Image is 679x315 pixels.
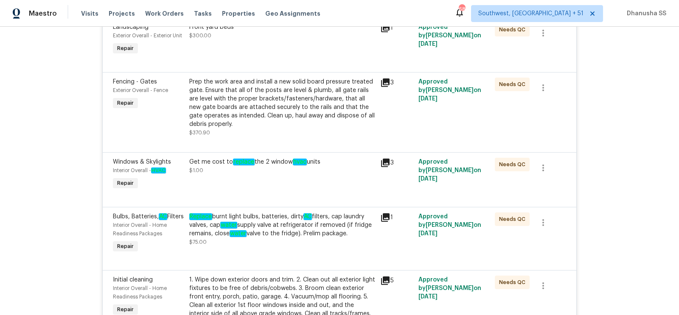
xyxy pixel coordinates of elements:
[189,158,375,166] div: Get me cost to the 2 window units
[113,213,184,220] span: Bulbs, Batteries, Filters
[265,9,320,18] span: Geo Assignments
[113,277,153,283] span: Initial cleaning
[113,168,166,173] span: Interior Overall -
[151,167,166,173] em: HVAC
[113,33,182,38] span: Exterior Overall - Exterior Unit
[380,78,413,88] div: 3
[159,213,167,220] em: AC
[189,168,203,173] span: $1.00
[499,215,529,223] span: Needs QC
[499,25,529,34] span: Needs QC
[113,159,171,165] span: Windows & Skylights
[233,159,255,165] em: replace
[499,80,529,89] span: Needs QC
[220,222,237,229] em: water
[189,212,375,238] div: burnt light bulbs, batteries, dirty filters, cap laundry valves, cap supply valve at refrigerator...
[114,99,137,107] span: Repair
[303,213,312,220] em: AC
[380,158,413,168] div: 3
[499,160,529,169] span: Needs QC
[478,9,584,18] span: Southwest, [GEOGRAPHIC_DATA] + 51
[623,9,666,18] span: Dhanusha SS
[418,96,438,102] span: [DATE]
[459,5,465,14] div: 685
[189,213,212,220] em: Replace
[189,78,375,128] div: Prep the work area and install a new solid board pressure treated gate. Ensure that all of the po...
[418,41,438,47] span: [DATE]
[418,277,481,300] span: Approved by [PERSON_NAME] on
[113,223,167,236] span: Interior Overall - Home Readiness Packages
[194,11,212,17] span: Tasks
[114,242,137,251] span: Repair
[418,231,438,237] span: [DATE]
[418,79,481,102] span: Approved by [PERSON_NAME] on
[113,286,167,299] span: Interior Overall - Home Readiness Packages
[114,305,137,314] span: Repair
[418,176,438,182] span: [DATE]
[145,9,184,18] span: Work Orders
[189,130,210,135] span: $370.90
[380,212,413,223] div: 1
[81,9,98,18] span: Visits
[189,23,375,31] div: Front yard beds
[418,294,438,300] span: [DATE]
[113,88,168,93] span: Exterior Overall - Fence
[293,159,307,165] em: hvac
[109,9,135,18] span: Projects
[113,79,157,85] span: Fencing - Gates
[418,159,481,182] span: Approved by [PERSON_NAME] on
[418,214,481,237] span: Approved by [PERSON_NAME] on
[114,44,137,53] span: Repair
[222,9,255,18] span: Properties
[380,276,413,286] div: 5
[29,9,57,18] span: Maestro
[230,230,247,237] em: water
[499,278,529,287] span: Needs QC
[418,24,481,47] span: Approved by [PERSON_NAME] on
[189,240,207,245] span: $75.00
[113,24,149,30] span: Landscaping
[380,23,413,33] div: 1
[114,179,137,187] span: Repair
[189,33,211,38] span: $300.00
